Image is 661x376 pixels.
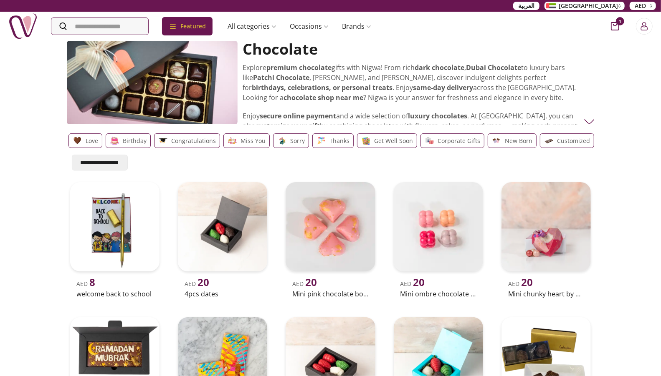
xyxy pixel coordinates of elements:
a: uae-gifts-4pcs DatesAED 204pcs dates [175,179,271,301]
p: Birthday [123,136,147,146]
span: 8 [90,275,96,289]
strong: Dubai Chocolate [466,63,521,72]
img: gifts-uae-Customized [544,135,554,146]
span: 1 [616,17,624,25]
a: All categories [221,18,283,35]
strong: chocolate shop near me [284,93,363,102]
img: Arabic_dztd3n.png [546,3,556,8]
button: AED [630,2,656,10]
strong: customize your gift [256,121,320,130]
h2: Mini ombre chocolate box by njd [400,289,476,299]
span: AED [77,280,96,288]
input: Search [51,18,148,35]
h2: Mini chunky heart by njd [508,289,584,299]
span: 20 [413,275,425,289]
strong: premium chocolate [266,63,332,72]
h2: Mini pink chocolate box by njd [292,289,368,299]
img: uae-gifts-Mini Chunky Heart by NJD [501,182,591,271]
img: gifts-uae-Sorry [277,135,287,146]
img: gifts-uae-Get well soon [361,135,371,146]
a: Occasions [283,18,335,35]
img: uae-gifts-Mini Pink Chocolate Box by NJD [286,182,375,271]
p: Customized [557,136,590,146]
img: gifts-uae-Love [72,135,83,146]
img: gifts-uae-chocolate-uae [67,41,238,124]
span: AED [400,280,425,288]
span: 20 [198,275,209,289]
img: gifts-uae-New Born [491,135,502,146]
span: 20 [521,275,533,289]
span: 20 [305,275,317,289]
a: uae-gifts-welcome back to schoolAED 8welcome back to school [67,179,163,301]
h2: 4pcs dates [185,289,261,299]
strong: secure online payment [260,111,336,120]
a: uae-gifts-Mini Pink Chocolate Box by NJDAED 20Mini pink chocolate box by njd [282,179,378,301]
p: Explore gifts with Nigwa! From rich , to luxury bars like , [PERSON_NAME], and [PERSON_NAME], dis... [243,63,589,103]
img: gifts-uae-Corporate Gifts [424,135,435,146]
img: Chocolate [584,116,595,127]
span: العربية [518,2,534,10]
p: Love [86,136,99,146]
img: uae-gifts-4pcs Dates [178,182,267,271]
p: Corporate Gifts [438,136,481,146]
img: uae-gifts-welcome back to school [70,182,160,271]
span: [GEOGRAPHIC_DATA] [559,2,618,10]
span: AED [508,280,533,288]
a: uae-gifts-Mini Ombre Chocolate Box by NJDAED 20Mini ombre chocolate box by njd [390,179,486,301]
span: AED [635,2,646,10]
strong: dark chocolate [415,63,464,72]
h2: Chocolate [243,41,589,58]
div: Featured [162,17,213,35]
strong: birthdays, celebrations, or personal treats [252,83,393,92]
img: gifts-uae-Miss You [227,135,238,146]
img: uae-gifts-Mini Ombre Chocolate Box by NJD [394,182,483,271]
p: Get well soon [375,136,413,146]
button: cart-button [611,22,619,30]
p: Sorry [291,136,305,146]
strong: Patchi Chocolate [253,73,309,82]
span: AED [185,280,209,288]
img: gifts-uae-Thanks [316,135,327,146]
p: New Born [505,136,533,146]
strong: luxury chocolates [408,111,467,120]
img: Nigwa-uae-gifts [8,12,38,41]
img: gifts-uae-Congratulations [158,135,168,146]
p: Miss You [241,136,266,146]
p: Thanks [330,136,350,146]
p: Congratulations [172,136,216,146]
h2: welcome back to school [77,289,153,299]
img: gifts-uae-Birthday [109,135,120,146]
strong: same-day delivery [413,83,473,92]
button: Login [636,18,653,35]
span: AED [292,280,317,288]
a: Brands [335,18,378,35]
a: uae-gifts-Mini Chunky Heart by NJDAED 20Mini chunky heart by njd [498,179,594,301]
button: [GEOGRAPHIC_DATA] [545,2,625,10]
p: Enjoy and a wide selection of . At [GEOGRAPHIC_DATA], you can also by combining chocolates with f... [243,111,589,141]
